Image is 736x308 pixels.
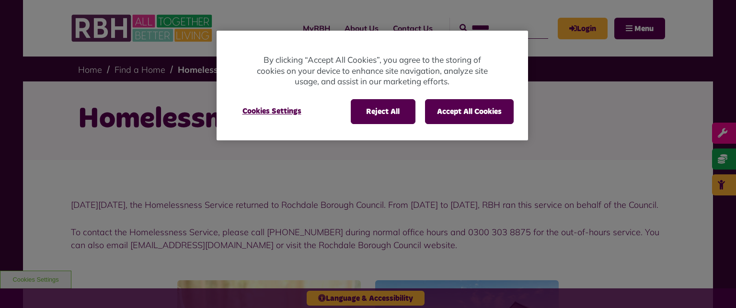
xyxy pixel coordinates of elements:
p: By clicking “Accept All Cookies”, you agree to the storing of cookies on your device to enhance s... [255,55,490,87]
button: Reject All [351,99,415,124]
div: Privacy [217,31,528,140]
button: Accept All Cookies [425,99,514,124]
div: Cookie banner [217,31,528,140]
button: Cookies Settings [231,99,313,123]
